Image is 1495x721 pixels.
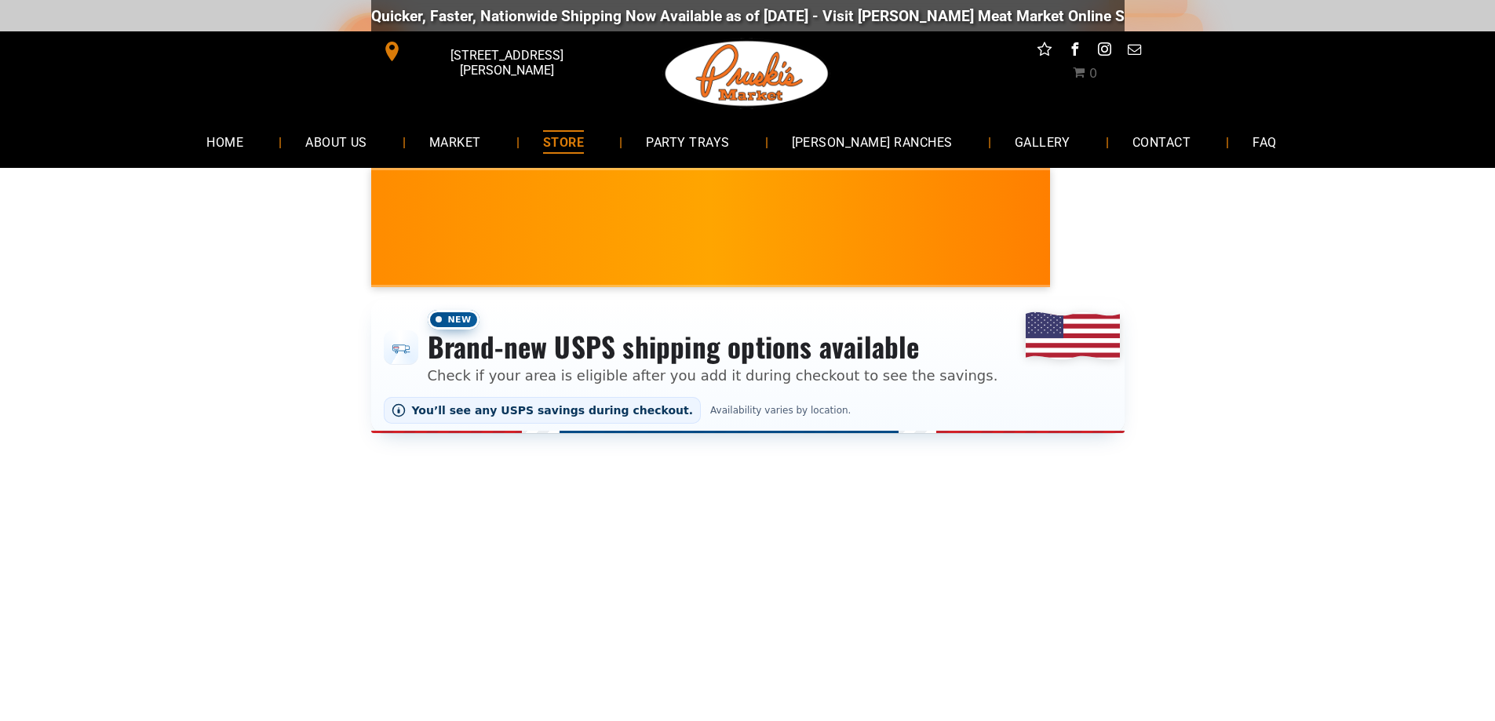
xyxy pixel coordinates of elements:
[1229,121,1300,162] a: FAQ
[707,405,854,416] span: Availability varies by location.
[183,121,267,162] a: HOME
[428,365,998,386] p: Check if your area is eligible after you add it during checkout to see the savings.
[428,310,479,330] span: New
[768,121,976,162] a: [PERSON_NAME] RANCHES
[1064,39,1085,64] a: facebook
[622,121,753,162] a: PARTY TRAYS
[1034,39,1055,64] a: Social network
[1124,39,1144,64] a: email
[371,39,611,64] a: [STREET_ADDRESS][PERSON_NAME]
[405,40,607,86] span: [STREET_ADDRESS][PERSON_NAME]
[520,121,607,162] a: STORE
[1089,66,1097,81] span: 0
[428,330,998,364] h3: Brand-new USPS shipping options available
[1109,121,1214,162] a: CONTACT
[352,7,1302,25] div: Quicker, Faster, Nationwide Shipping Now Available as of [DATE] - Visit [PERSON_NAME] Meat Market...
[991,121,1094,162] a: GALLERY
[1024,239,1333,264] span: [PERSON_NAME] MARKET
[662,31,832,116] img: Pruski-s+Market+HQ+Logo2-1920w.png
[412,404,694,417] span: You’ll see any USPS savings during checkout.
[282,121,391,162] a: ABOUT US
[406,121,505,162] a: MARKET
[371,300,1125,433] div: Shipping options announcement
[1094,39,1114,64] a: instagram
